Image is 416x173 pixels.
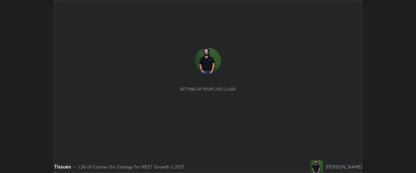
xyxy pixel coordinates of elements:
[73,163,76,170] div: •
[180,87,236,92] div: Setting up your live class
[310,160,323,173] img: 8be69093bacc48d5a625170d7cbcf919.jpg
[326,163,362,170] div: [PERSON_NAME]
[195,48,221,74] img: 8be69093bacc48d5a625170d7cbcf919.jpg
[54,163,71,170] div: Tissues
[78,163,184,170] div: L26 of Course On Zoology for NEET Growth 2 2027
